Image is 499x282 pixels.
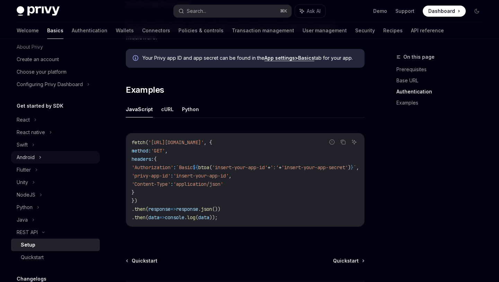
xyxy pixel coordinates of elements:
span: Examples [126,84,164,96]
a: Connectors [142,22,170,39]
a: Choose your platform [11,66,100,78]
span: ( [146,206,148,212]
span: ( [146,139,148,146]
a: Create an account [11,53,100,66]
span: Ask AI [307,8,321,15]
span: then [134,214,146,221]
span: `Basic [176,164,193,171]
span: : [170,181,173,187]
span: }) [132,198,137,204]
span: ` [353,164,356,171]
span: . [184,214,187,221]
span: , [356,164,359,171]
span: . [198,206,201,212]
span: log [187,214,195,221]
h5: Get started by SDK [17,102,63,110]
span: 'insert-your-app-secret' [281,164,348,171]
div: Swift [17,141,28,149]
span: => [159,214,165,221]
span: ()) [212,206,220,212]
span: Dashboard [428,8,455,15]
a: Dashboard [423,6,466,17]
div: Flutter [17,166,31,174]
strong: Basics [298,55,314,61]
span: 'insert-your-app-id' [212,164,268,171]
div: Choose your platform [17,68,67,76]
a: Welcome [17,22,39,39]
span: On this page [403,53,435,61]
div: REST API [17,228,38,237]
span: , [165,148,168,154]
a: Authentication [72,22,107,39]
button: Search...⌘K [174,5,291,17]
span: Your Privy app ID and app secret can be found in the tab for your app. [142,55,358,61]
span: console [165,214,184,221]
span: ${ [193,164,198,171]
span: 'GET' [151,148,165,154]
span: data [148,214,159,221]
svg: Info [133,55,140,62]
span: headers: [132,156,154,162]
div: Search... [187,7,206,15]
span: } [132,189,134,196]
a: Quickstart [126,257,157,264]
a: Security [355,22,375,39]
span: method: [132,148,151,154]
span: 'Authorization' [132,164,173,171]
div: Create an account [17,55,59,64]
span: { [154,156,157,162]
a: Prerequisites [396,64,488,75]
span: ⌘ K [280,8,287,14]
span: Quickstart [333,257,359,264]
span: + [279,164,281,171]
a: Support [395,8,414,15]
img: dark logo [17,6,60,16]
div: React [17,116,30,124]
span: , [229,173,231,179]
span: . [132,214,134,221]
div: Unity [17,178,28,186]
a: API reference [411,22,444,39]
span: 'privy-app-id' [132,173,170,179]
div: Setup [21,241,35,249]
a: Quickstart [11,251,100,264]
div: React native [17,128,45,136]
span: then [134,206,146,212]
span: + [268,164,270,171]
span: )); [209,214,218,221]
div: Python [17,203,33,211]
span: , { [204,139,212,146]
span: ':' [270,164,279,171]
span: ( [146,214,148,221]
span: : [173,164,176,171]
span: } [351,164,353,171]
div: Quickstart [21,253,44,262]
button: Ask AI [295,5,325,17]
strong: App settings [264,55,295,61]
div: Configuring Privy Dashboard [17,80,83,89]
button: Copy the contents from the code block [339,138,348,147]
a: Basics [47,22,63,39]
span: data [198,214,209,221]
span: json [201,206,212,212]
span: btoa [198,164,209,171]
span: . [132,206,134,212]
a: Policies & controls [178,22,224,39]
button: Report incorrect code [327,138,336,147]
span: ) [348,164,351,171]
a: App settings>Basics [264,55,314,61]
span: ( [209,164,212,171]
span: 'application/json' [173,181,223,187]
div: NodeJS [17,191,35,199]
span: : [170,173,173,179]
a: User management [303,22,347,39]
button: Python [182,101,199,117]
a: Recipes [383,22,403,39]
button: JavaScript [126,101,153,117]
span: response [176,206,198,212]
div: Java [17,216,28,224]
a: Authentication [396,86,488,97]
span: 'insert-your-app-id' [173,173,229,179]
a: Base URL [396,75,488,86]
span: Quickstart [132,257,157,264]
